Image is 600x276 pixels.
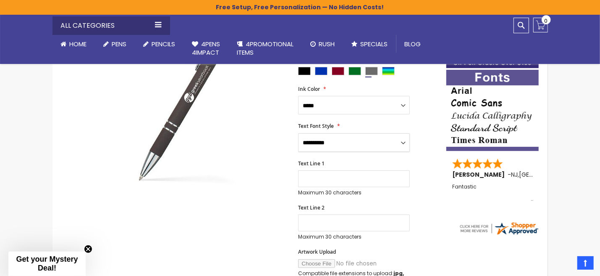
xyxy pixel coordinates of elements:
a: Home [52,35,95,53]
button: Close teaser [84,245,92,253]
span: Get your Mystery Deal! [16,255,78,272]
span: 4Pens 4impact [192,40,220,57]
div: Blue [315,67,328,75]
div: Green [348,67,361,75]
div: Fantastic [452,184,534,202]
div: Burgundy [332,67,344,75]
a: 4Pens4impact [184,35,229,62]
span: Blog [405,40,421,48]
img: 4pens.com widget logo [459,221,539,236]
span: Text Line 2 [298,204,325,211]
span: Text Line 1 [298,160,325,167]
span: Specials [361,40,388,48]
a: 0 [533,18,548,32]
a: Pens [95,35,135,53]
span: Grey [348,57,367,64]
p: Maximum 30 characters [298,189,410,196]
div: Assorted [382,67,395,75]
p: Maximum 30 characters [298,234,410,240]
span: NJ [511,170,518,179]
span: Text Font Style [298,122,334,130]
a: 4PROMOTIONALITEMS [229,35,302,62]
iframe: Google Customer Reviews [531,253,600,276]
span: Artwork Upload [298,248,336,255]
span: Pens [112,40,127,48]
div: All Categories [52,16,170,35]
span: [PERSON_NAME] [452,170,508,179]
span: Rush [319,40,335,48]
span: Pencils [152,40,176,48]
div: Get your Mystery Deal!Close teaser [8,252,86,276]
a: 4pens.com certificate URL [459,231,539,238]
span: 4PROMOTIONAL ITEMS [237,40,294,57]
span: Ink Color [298,85,320,93]
img: font-personalization-examples [446,70,539,151]
span: - , [508,170,581,179]
a: Rush [302,35,343,53]
span: [GEOGRAPHIC_DATA] [519,170,581,179]
div: Black [298,67,311,75]
a: Specials [343,35,396,53]
div: Grey [365,67,378,75]
span: 0 [545,17,548,25]
a: Pencils [135,35,184,53]
span: Home [70,40,87,48]
a: Blog [396,35,430,53]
